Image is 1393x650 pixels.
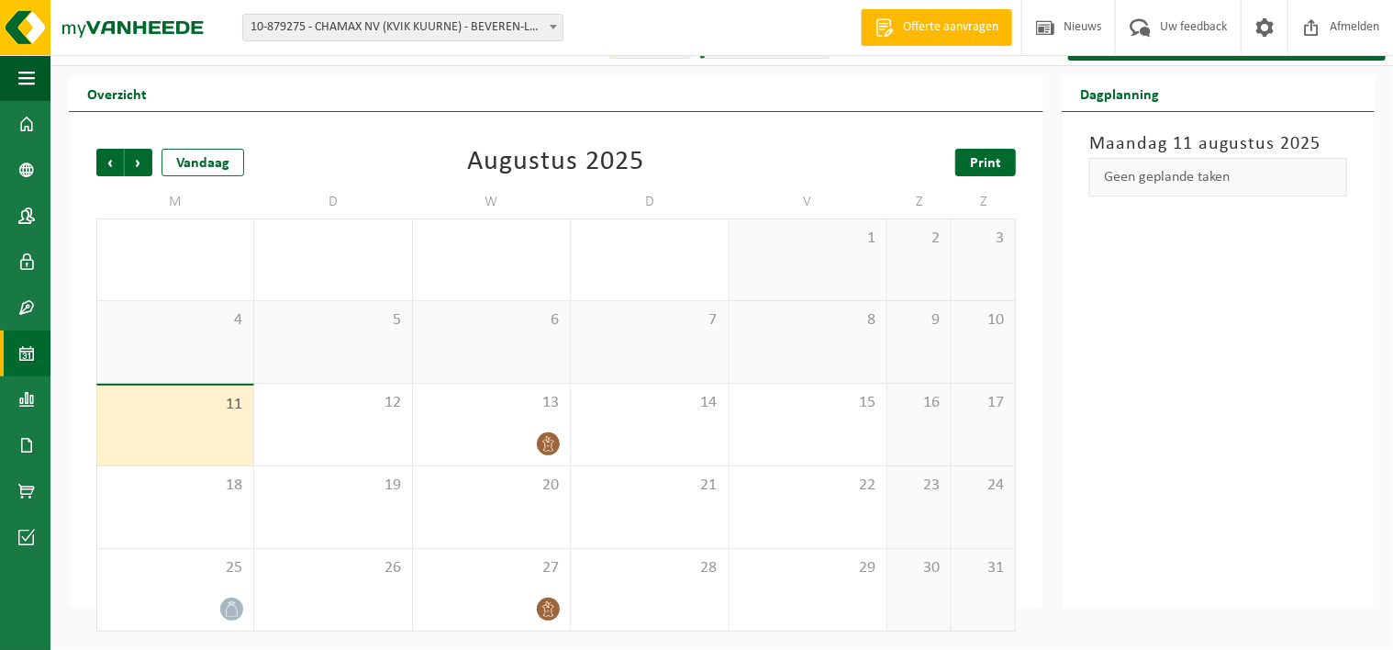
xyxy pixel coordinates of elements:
[970,156,1001,171] span: Print
[254,185,412,219] td: D
[243,15,563,40] span: 10-879275 - CHAMAX NV (KVIK KUURNE) - BEVEREN-LEIE
[422,393,561,413] span: 13
[263,558,402,578] span: 26
[96,185,254,219] td: M
[106,558,244,578] span: 25
[106,476,244,496] span: 18
[263,476,402,496] span: 19
[861,9,1012,46] a: Offerte aanvragen
[961,393,1006,413] span: 17
[739,229,877,249] span: 1
[580,229,719,249] span: 31
[1089,130,1347,158] h3: Maandag 11 augustus 2025
[961,476,1006,496] span: 24
[69,75,165,111] h2: Overzicht
[952,185,1016,219] td: Z
[106,229,244,249] span: 28
[571,185,729,219] td: D
[897,558,942,578] span: 30
[897,393,942,413] span: 16
[580,393,719,413] span: 14
[422,229,561,249] span: 30
[106,310,244,331] span: 4
[125,149,152,176] span: Volgende
[263,393,402,413] span: 12
[897,310,942,331] span: 9
[1089,158,1347,196] div: Geen geplande taken
[413,185,571,219] td: W
[422,558,561,578] span: 27
[739,393,877,413] span: 15
[263,229,402,249] span: 29
[961,558,1006,578] span: 31
[739,310,877,331] span: 8
[898,18,1003,37] span: Offerte aanvragen
[162,149,244,176] div: Vandaag
[961,229,1006,249] span: 3
[96,149,124,176] span: Vorige
[106,395,244,415] span: 11
[422,310,561,331] span: 6
[422,476,561,496] span: 20
[897,229,942,249] span: 2
[1062,75,1177,111] h2: Dagplanning
[580,558,719,578] span: 28
[580,476,719,496] span: 21
[955,149,1016,176] a: Print
[263,310,402,331] span: 5
[887,185,952,219] td: Z
[730,185,887,219] td: V
[739,476,877,496] span: 22
[739,558,877,578] span: 29
[897,476,942,496] span: 23
[468,149,645,176] div: Augustus 2025
[242,14,563,41] span: 10-879275 - CHAMAX NV (KVIK KUURNE) - BEVEREN-LEIE
[961,310,1006,331] span: 10
[580,310,719,331] span: 7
